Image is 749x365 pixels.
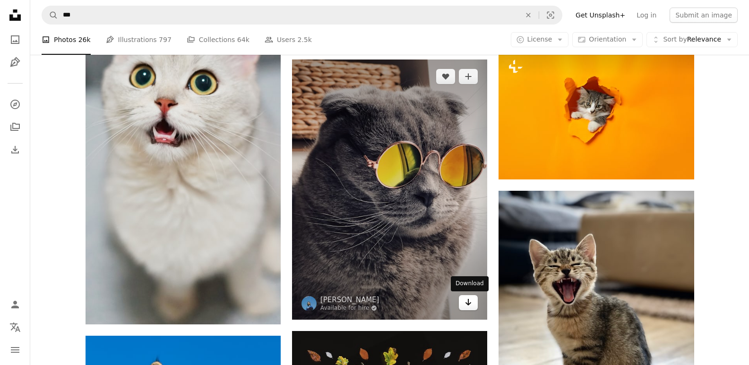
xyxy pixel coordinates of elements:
a: Available for hire [320,305,379,312]
a: a cat peeking out of a hole in a yellow wall [499,110,694,119]
a: Home — Unsplash [6,6,25,26]
span: Sort by [663,35,687,43]
a: Log in / Sign up [6,295,25,314]
a: Illustrations [6,53,25,72]
button: Sort byRelevance [646,32,738,47]
span: 2.5k [297,34,311,45]
a: Users 2.5k [265,25,312,55]
a: Explore [6,95,25,114]
span: License [527,35,552,43]
a: Log in [631,8,662,23]
form: Find visuals sitewide [42,6,562,25]
a: Russian blue cat wearing yellow sunglasses [292,185,487,194]
a: Get Unsplash+ [570,8,631,23]
a: Collections 64k [187,25,250,55]
a: [PERSON_NAME] [320,295,379,305]
a: white kitten [86,131,281,140]
button: Submit an image [670,8,738,23]
img: Go to Raoul Droog's profile [301,296,317,311]
img: a cat peeking out of a hole in a yellow wall [499,50,694,179]
button: Language [6,318,25,337]
button: License [511,32,569,47]
button: Menu [6,340,25,359]
button: Add to Collection [459,69,478,84]
a: Illustrations 797 [106,25,172,55]
button: Orientation [572,32,643,47]
button: Visual search [539,6,562,24]
span: 64k [237,34,250,45]
a: Download History [6,140,25,159]
a: silver tabby kitten on floor [499,308,694,317]
img: Russian blue cat wearing yellow sunglasses [292,59,487,320]
a: Download [459,295,478,310]
span: Orientation [589,35,626,43]
button: Search Unsplash [42,6,58,24]
span: 797 [159,34,172,45]
a: Collections [6,118,25,136]
a: Photos [6,30,25,49]
div: Download [451,276,489,291]
button: Clear [518,6,539,24]
span: Relevance [663,35,721,44]
button: Like [436,69,455,84]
